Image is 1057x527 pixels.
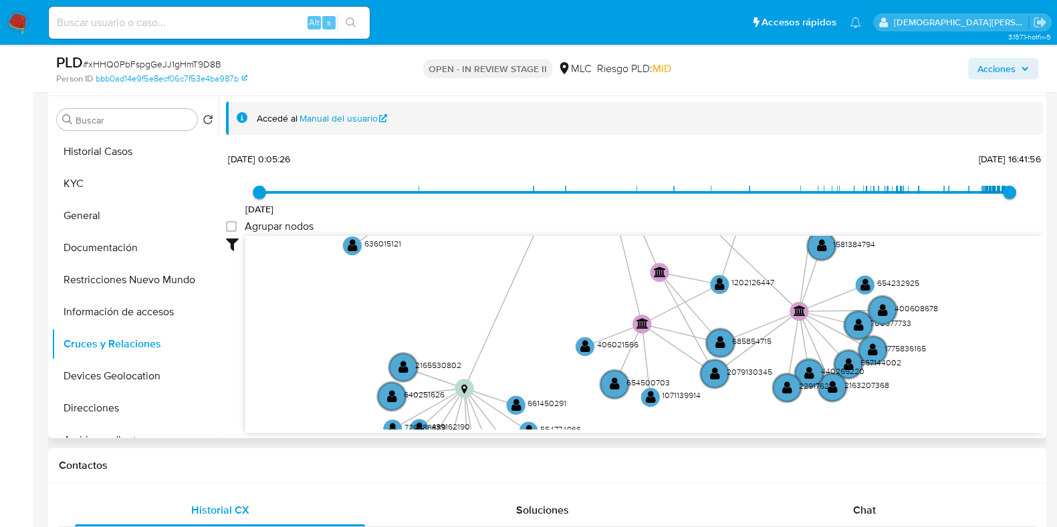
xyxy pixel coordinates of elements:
[388,422,398,435] text: 
[715,278,725,291] text: 
[51,392,219,424] button: Direcciones
[894,16,1029,29] p: cristian.porley@mercadolibre.com
[1008,31,1050,42] span: 3.157.1-hotfix-5
[228,152,290,166] span: [DATE] 0:05:26
[885,342,926,353] text: 1775836165
[968,58,1038,79] button: Acciones
[404,421,446,432] text: 726888889
[300,112,388,125] a: Manual del usuario
[51,136,219,168] button: Historial Casos
[597,339,638,350] text: 406021566
[817,239,827,252] text: 
[404,389,445,400] text: 640251626
[715,336,725,349] text: 
[878,303,888,317] text: 
[732,335,772,346] text: 685854715
[49,14,370,31] input: Buscar usuario o caso...
[527,397,566,409] text: 661450291
[850,17,861,28] a: Notificaciones
[191,502,249,518] span: Historial CX
[337,13,364,32] button: search-icon
[710,367,720,380] text: 
[431,421,470,432] text: 439162190
[870,317,911,329] text: 700577733
[56,73,93,85] b: Person ID
[387,389,397,403] text: 
[853,502,876,518] span: Chat
[327,16,331,29] span: s
[794,305,806,316] text: 
[461,383,467,393] text: 
[646,391,656,404] text: 
[245,220,314,233] span: Agrupar nodos
[1033,15,1047,29] a: Salir
[59,459,1036,472] h1: Contactos
[96,73,247,85] a: bbb0ad14e9f5e8ecf06c7f53e4ba987b
[257,112,298,125] span: Accedé al
[580,340,590,353] text: 
[662,389,701,401] text: 1071139914
[51,232,219,264] button: Documentación
[558,61,592,76] div: MLC
[804,366,814,379] text: 
[524,424,534,437] text: 
[821,365,864,377] text: 440269220
[636,318,649,329] text: 
[860,357,901,368] text: 667144002
[895,303,938,314] text: 400608678
[597,61,671,76] span: Riesgo PLD:
[51,264,219,296] button: Restricciones Nuevo Mundo
[978,152,1040,166] span: [DATE] 16:41:56
[56,51,83,73] b: PLD
[203,114,213,129] button: Volver al orden por defecto
[226,221,237,232] input: Agrupar nodos
[423,59,552,78] p: OPEN - IN REVIEW STAGE II
[868,343,878,357] text: 
[860,278,870,291] text: 
[348,239,358,252] text: 
[398,361,408,374] text: 
[83,57,221,71] span: # xHHQ0PbFspgGeJJ1gHmT9D8B
[654,266,666,277] text: 
[977,58,1016,79] span: Acciones
[726,366,772,377] text: 2079130345
[76,114,192,126] input: Buscar
[610,377,620,391] text: 
[844,357,854,371] text: 
[51,328,219,360] button: Cruces y Relaciones
[761,15,836,29] span: Accesos rápidos
[51,168,219,200] button: KYC
[782,381,792,394] text: 
[799,380,836,391] text: 229176213
[51,424,219,456] button: Archivos adjuntos
[51,296,219,328] button: Información de accesos
[828,380,838,393] text: 
[833,238,875,249] text: 1581384794
[62,114,73,125] button: Buscar
[309,16,320,29] span: Alt
[51,200,219,232] button: General
[844,379,889,391] text: 2163207368
[51,360,219,392] button: Devices Geolocation
[731,277,774,288] text: 1202126447
[540,423,581,435] text: 554774966
[854,319,864,332] text: 
[653,61,671,76] span: MID
[876,277,919,289] text: 654232925
[626,376,670,387] text: 654500703
[511,398,521,411] text: 
[516,502,569,518] span: Soluciones
[245,202,274,216] span: [DATE]
[415,359,461,371] text: 2165530802
[364,238,401,249] text: 636015121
